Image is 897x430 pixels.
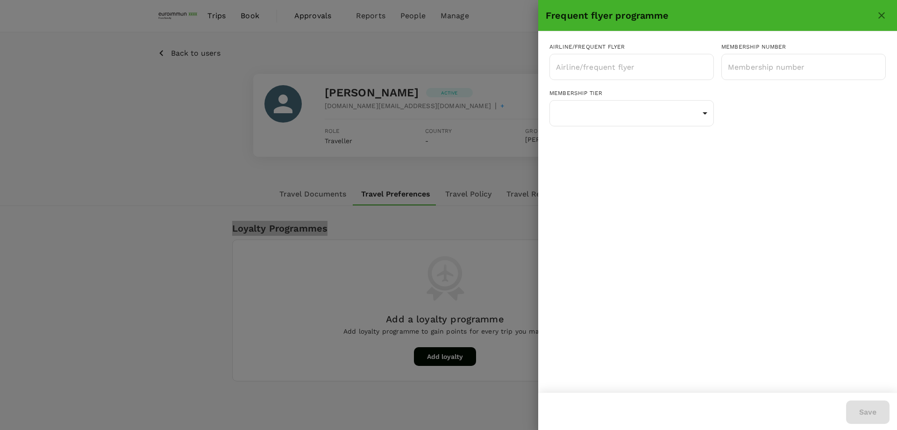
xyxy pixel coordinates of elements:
[721,43,886,52] div: Membership number
[546,8,874,23] div: Frequent flyer programme
[549,43,714,52] div: Airline/Frequent Flyer
[721,55,886,79] input: Membership number
[554,58,696,76] input: Airline/frequent flyer
[549,102,714,125] div: ​
[549,89,714,98] div: Membership tier
[709,66,711,67] button: Open
[874,7,890,23] button: close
